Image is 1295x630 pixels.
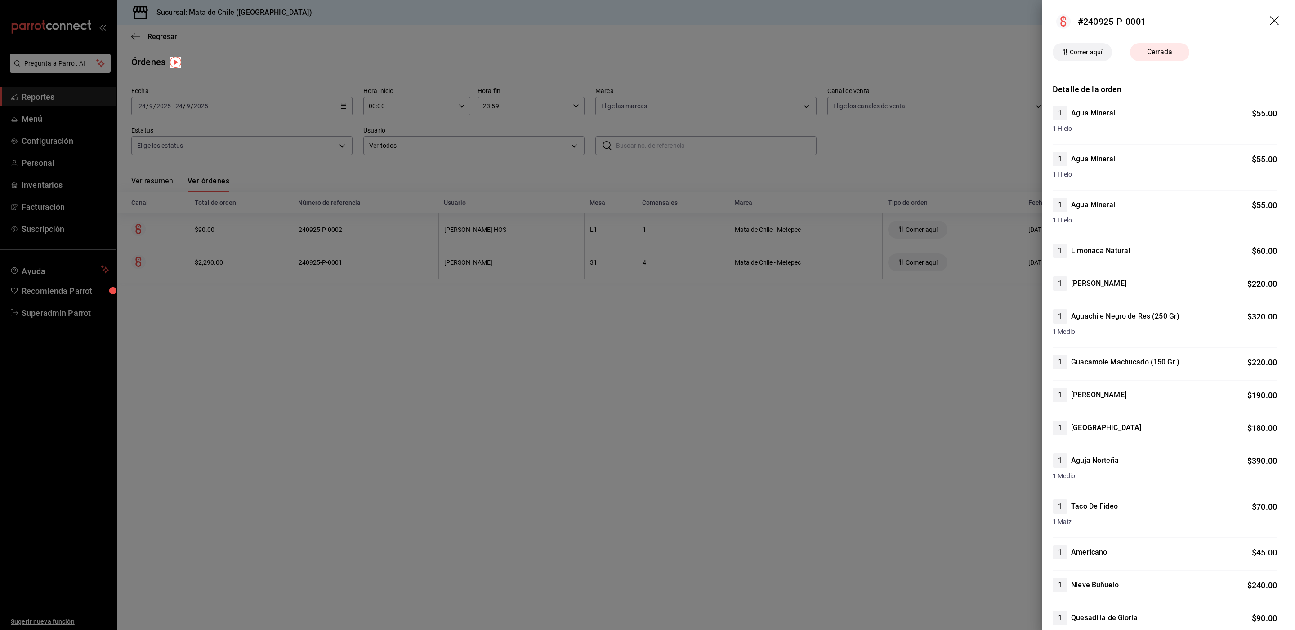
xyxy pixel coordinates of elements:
[1078,15,1146,28] div: #240925-P-0001
[1053,278,1067,289] span: 1
[1270,16,1281,27] button: drag
[1053,580,1067,590] span: 1
[1053,422,1067,433] span: 1
[1071,154,1116,164] h4: Agua Mineral
[1053,517,1277,527] span: 1 Maíz
[1247,358,1277,367] span: $ 220.00
[1247,312,1277,321] span: $ 320.00
[1071,547,1107,558] h4: Americano
[1071,245,1130,256] h4: Limonada Natural
[1252,109,1277,118] span: $ 55.00
[1252,155,1277,164] span: $ 55.00
[1071,357,1179,368] h4: Guacamole Machucado (150 Gr.)
[1053,311,1067,322] span: 1
[1053,357,1067,368] span: 1
[1247,456,1277,466] span: $ 390.00
[1053,216,1277,225] span: 1 Hielo
[1053,170,1277,179] span: 1 Hielo
[1053,245,1067,256] span: 1
[1071,612,1138,623] h4: Quesadilla de Gloria
[1053,327,1277,337] span: 1 Medio
[1071,580,1119,590] h4: Nieve Buñuelo
[1053,501,1067,512] span: 1
[1247,581,1277,590] span: $ 240.00
[1252,246,1277,256] span: $ 60.00
[1053,124,1277,133] span: 1 Hielo
[1053,471,1277,481] span: 1 Medio
[1252,548,1277,557] span: $ 45.00
[1053,390,1067,400] span: 1
[1071,200,1116,210] h4: Agua Mineral
[1071,501,1118,512] h4: Taco De Fideo
[1071,108,1116,119] h4: Agua Mineral
[1053,612,1067,623] span: 1
[1252,200,1277,210] span: $ 55.00
[1071,455,1119,466] h4: Aguja Norteña
[170,57,181,68] img: Tooltip marker
[1252,502,1277,511] span: $ 70.00
[1071,390,1126,400] h4: [PERSON_NAME]
[1053,154,1067,164] span: 1
[1142,47,1178,58] span: Cerrada
[1071,278,1126,289] h4: [PERSON_NAME]
[1252,613,1277,623] span: $ 90.00
[1247,423,1277,433] span: $ 180.00
[1053,547,1067,558] span: 1
[1053,83,1284,95] h3: Detalle de la orden
[1053,200,1067,210] span: 1
[1071,422,1141,433] h4: [GEOGRAPHIC_DATA]
[1247,390,1277,400] span: $ 190.00
[1066,48,1106,57] span: Comer aquí
[1053,455,1067,466] span: 1
[1247,279,1277,288] span: $ 220.00
[1053,108,1067,119] span: 1
[1071,311,1179,322] h4: Aguachile Negro de Res (250 Gr)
